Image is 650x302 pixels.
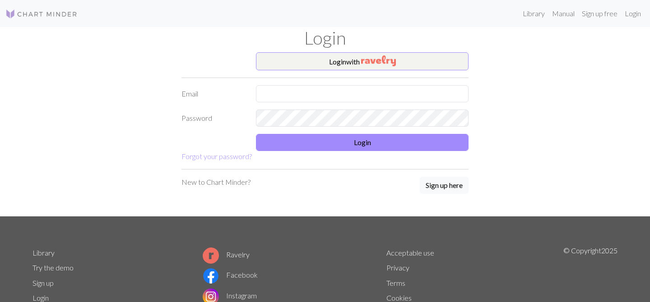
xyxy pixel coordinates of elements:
[420,177,469,194] button: Sign up here
[27,27,623,49] h1: Login
[203,268,219,284] img: Facebook logo
[203,291,257,300] a: Instagram
[32,279,54,287] a: Sign up
[578,5,621,23] a: Sign up free
[181,152,252,160] a: Forgot your password?
[386,263,409,272] a: Privacy
[203,270,258,279] a: Facebook
[386,293,412,302] a: Cookies
[176,110,251,127] label: Password
[5,9,78,19] img: Logo
[32,263,74,272] a: Try the demo
[420,177,469,195] a: Sign up here
[32,293,49,302] a: Login
[32,248,55,257] a: Library
[386,248,434,257] a: Acceptable use
[256,134,469,151] button: Login
[548,5,578,23] a: Manual
[203,247,219,264] img: Ravelry logo
[203,250,250,259] a: Ravelry
[621,5,645,23] a: Login
[256,52,469,70] button: Loginwith
[519,5,548,23] a: Library
[181,177,251,188] p: New to Chart Minder?
[361,55,396,66] img: Ravelry
[386,279,405,287] a: Terms
[176,85,251,102] label: Email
